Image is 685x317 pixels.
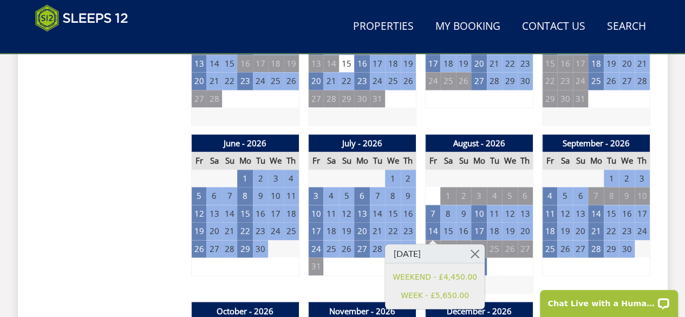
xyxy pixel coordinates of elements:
td: 16 [253,205,268,223]
td: 8 [385,187,400,205]
td: 28 [635,72,650,90]
td: 18 [487,222,502,240]
td: 5 [557,187,572,205]
td: 21 [588,222,603,240]
td: 16 [619,205,634,223]
td: 16 [354,55,369,73]
td: 25 [588,72,603,90]
td: 15 [440,222,455,240]
td: 19 [284,55,299,73]
th: Su [222,152,237,170]
td: 13 [518,205,533,223]
td: 19 [557,222,572,240]
td: 3 [635,170,650,187]
td: 12 [191,205,206,223]
td: 11 [284,187,299,205]
th: Su [339,152,354,170]
a: Contact Us [518,15,590,39]
td: 5 [339,187,354,205]
th: Su [456,152,471,170]
td: 26 [604,72,619,90]
td: 16 [401,205,416,223]
td: 21 [425,240,440,258]
td: 22 [604,222,619,240]
td: 2 [456,187,471,205]
td: 18 [385,55,400,73]
td: 17 [370,55,385,73]
td: 29 [385,240,400,258]
td: 1 [385,170,400,187]
td: 22 [385,222,400,240]
td: 4 [284,170,299,187]
td: 15 [222,55,237,73]
td: 29 [237,240,252,258]
a: Search [603,15,650,39]
td: 23 [456,240,471,258]
td: 19 [401,55,416,73]
td: 19 [339,222,354,240]
th: Mo [588,152,603,170]
th: We [619,152,634,170]
td: 22 [237,222,252,240]
td: 4 [542,187,557,205]
td: 16 [456,222,471,240]
a: WEEK - £5,650.00 [393,289,477,301]
td: 30 [401,240,416,258]
td: 18 [268,55,283,73]
td: 4 [323,187,338,205]
td: 18 [284,205,299,223]
td: 27 [573,240,588,258]
td: 22 [339,72,354,90]
td: 28 [588,240,603,258]
td: 21 [206,72,221,90]
td: 28 [323,90,338,108]
th: Fr [425,152,440,170]
th: Th [518,152,533,170]
td: 23 [557,72,572,90]
td: 8 [237,187,252,205]
td: 23 [354,72,369,90]
td: 19 [604,55,619,73]
td: 31 [308,257,323,275]
td: 13 [191,55,206,73]
td: 17 [471,222,486,240]
td: 2 [619,170,634,187]
td: 20 [573,222,588,240]
th: Fr [542,152,557,170]
td: 24 [268,222,283,240]
td: 4 [487,187,502,205]
td: 13 [308,55,323,73]
td: 10 [308,205,323,223]
td: 17 [635,205,650,223]
td: 13 [206,205,221,223]
td: 14 [370,205,385,223]
td: 8 [440,205,455,223]
td: 22 [440,240,455,258]
th: We [268,152,283,170]
td: 9 [619,187,634,205]
td: 15 [604,205,619,223]
td: 30 [518,72,533,90]
td: 31 [370,90,385,108]
td: 26 [557,240,572,258]
td: 9 [401,187,416,205]
th: Sa [440,152,455,170]
td: 6 [206,187,221,205]
a: WEEKEND - £4,450.00 [393,271,477,282]
th: Mo [471,152,486,170]
td: 23 [253,222,268,240]
td: 30 [557,90,572,108]
th: June - 2026 [191,134,299,152]
img: Sleeps 12 [35,4,128,31]
td: 29 [339,90,354,108]
td: 26 [191,240,206,258]
td: 23 [237,72,252,90]
td: 8 [604,187,619,205]
td: 7 [588,187,603,205]
td: 24 [635,222,650,240]
td: 20 [354,222,369,240]
td: 21 [635,55,650,73]
td: 3 [308,187,323,205]
td: 24 [253,72,268,90]
td: 18 [542,222,557,240]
